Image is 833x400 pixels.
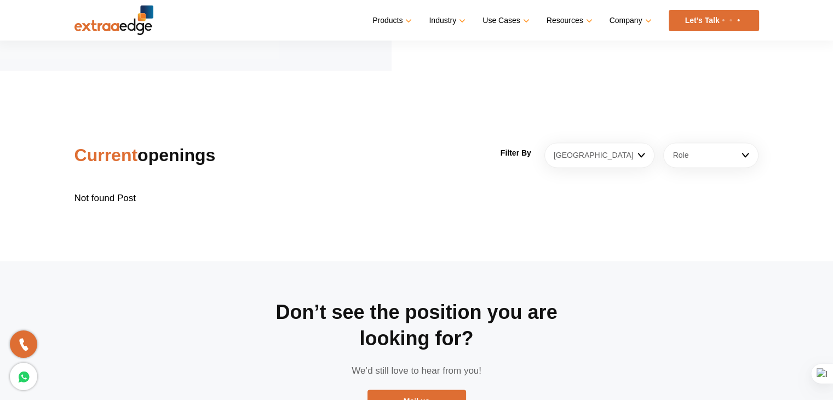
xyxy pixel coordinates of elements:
table: Not found Post [74,179,759,217]
a: Use Cases [482,13,527,28]
a: Resources [547,13,590,28]
a: Role [663,142,759,168]
h2: openings [74,142,292,168]
a: Products [372,13,410,28]
h2: Don’t see the position you are looking for? [252,299,581,352]
a: [GEOGRAPHIC_DATA] [544,142,655,168]
a: Let’s Talk [669,10,759,31]
a: Industry [429,13,463,28]
a: Company [610,13,650,28]
span: Current [74,145,138,165]
label: Filter By [501,145,531,161]
p: We’d still love to hear from you! [252,363,581,379]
